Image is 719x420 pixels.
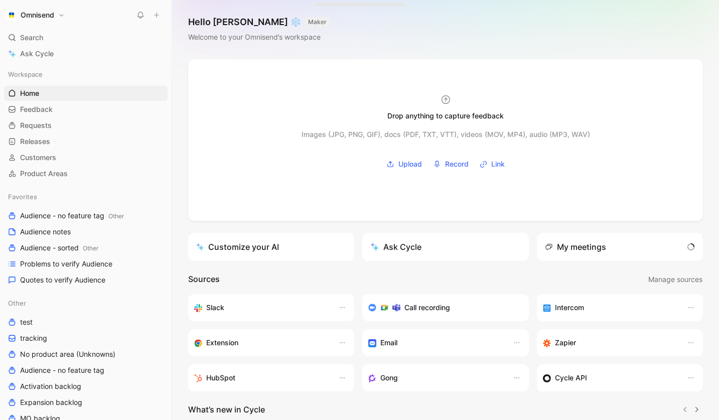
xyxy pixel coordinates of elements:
span: Other [108,212,124,220]
a: Customize your AI [188,233,354,261]
div: Forward emails to your feedback inbox [368,337,502,349]
button: Manage sources [648,273,703,286]
div: My meetings [545,241,606,253]
span: Favorites [8,192,37,202]
a: Home [4,86,168,101]
h3: Intercom [555,302,584,314]
span: Feedback [20,104,53,114]
img: Omnisend [7,10,17,20]
a: Expansion backlog [4,395,168,410]
a: Audience - sortedOther [4,240,168,255]
div: Drop anything to capture feedback [387,110,504,122]
span: Releases [20,136,50,147]
h3: Call recording [404,302,450,314]
span: Other [83,244,98,252]
span: Audience - no feature tag [20,211,124,221]
span: Audience notes [20,227,71,237]
span: tracking [20,333,47,343]
div: Sync customers & send feedback from custom sources. Get inspired by our favorite use case [543,372,677,384]
div: Sync your customers, send feedback and get updates in Slack [194,302,328,314]
a: test [4,315,168,330]
a: Audience - no feature tagOther [4,208,168,223]
span: Activation backlog [20,381,81,391]
div: Ask Cycle [370,241,421,253]
a: Problems to verify Audience [4,256,168,271]
a: Audience - no feature tag [4,363,168,378]
span: Home [20,88,39,98]
h2: What’s new in Cycle [188,403,265,415]
div: Record & transcribe meetings from Zoom, Meet & Teams. [368,302,514,314]
h2: Sources [188,273,220,286]
a: Audience notes [4,224,168,239]
span: test [20,317,33,327]
span: No product area (Unknowns) [20,349,115,359]
div: Customize your AI [196,241,279,253]
h1: Hello [PERSON_NAME] ❄️ [188,16,330,28]
a: Requests [4,118,168,133]
h3: Gong [380,372,398,384]
span: Audience - no feature tag [20,365,104,375]
a: Quotes to verify Audience [4,272,168,288]
div: Welcome to your Omnisend’s workspace [188,31,330,43]
a: Feedback [4,102,168,117]
h1: Omnisend [21,11,54,20]
span: Problems to verify Audience [20,259,112,269]
h3: Email [380,337,397,349]
div: Search [4,30,168,45]
div: Images (JPG, PNG, GIF), docs (PDF, TXT, VTT), videos (MOV, MP4), audio (MP3, WAV) [302,128,590,141]
div: Sync your customers, send feedback and get updates in Intercom [543,302,677,314]
h3: Zapier [555,337,576,349]
span: Link [491,158,505,170]
h3: Cycle API [555,372,587,384]
button: Record [429,157,472,172]
a: Releases [4,134,168,149]
span: Audience - sorted [20,243,98,253]
span: Expansion backlog [20,397,82,407]
a: Customers [4,150,168,165]
span: Customers [20,153,56,163]
span: Other [8,298,26,308]
span: Upload [398,158,422,170]
a: Ask Cycle [4,46,168,61]
button: MAKER [305,17,330,27]
span: Record [445,158,469,170]
a: No product area (Unknowns) [4,347,168,362]
span: Ask Cycle [20,48,54,60]
h3: HubSpot [206,372,235,384]
div: Favorites [4,189,168,204]
span: Workspace [8,69,43,79]
span: Quotes to verify Audience [20,275,105,285]
button: Ask Cycle [362,233,528,261]
button: Link [476,157,508,172]
div: Workspace [4,67,168,82]
h3: Slack [206,302,224,314]
span: Product Areas [20,169,68,179]
span: Requests [20,120,52,130]
button: OmnisendOmnisend [4,8,67,22]
div: Other [4,296,168,311]
a: Product Areas [4,166,168,181]
div: Capture feedback from thousands of sources with Zapier (survey results, recordings, sheets, etc). [543,337,677,349]
h3: Extension [206,337,238,349]
button: Upload [383,157,425,172]
div: Capture feedback from anywhere on the web [194,337,328,349]
div: Capture feedback from your incoming calls [368,372,502,384]
a: tracking [4,331,168,346]
span: Search [20,32,43,44]
a: Activation backlog [4,379,168,394]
